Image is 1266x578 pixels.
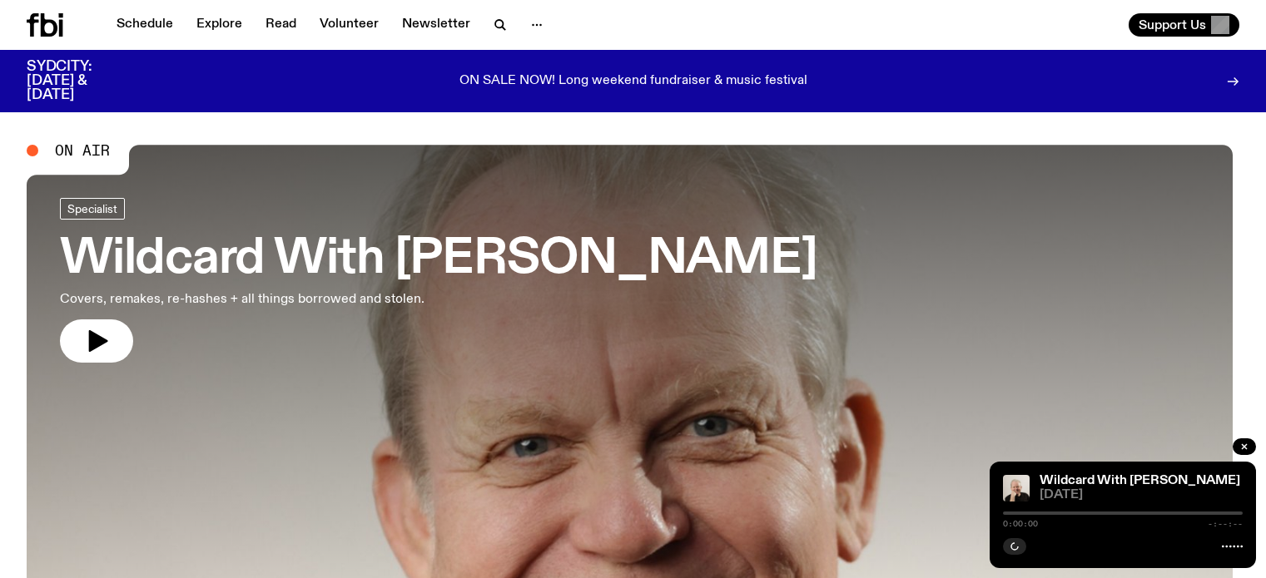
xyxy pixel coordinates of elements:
span: On Air [55,143,110,158]
a: Wildcard With [PERSON_NAME]Covers, remakes, re-hashes + all things borrowed and stolen. [60,198,817,363]
span: [DATE] [1040,489,1243,501]
img: Stuart is smiling charmingly, wearing a black t-shirt against a stark white background. [1003,475,1030,501]
a: Explore [186,13,252,37]
span: Support Us [1139,17,1206,32]
span: Specialist [67,203,117,215]
a: Read [256,13,306,37]
a: Volunteer [310,13,389,37]
button: Support Us [1129,13,1239,37]
h3: SYDCITY: [DATE] & [DATE] [27,60,133,102]
span: -:--:-- [1208,520,1243,528]
a: Newsletter [392,13,480,37]
a: Schedule [107,13,183,37]
p: Covers, remakes, re-hashes + all things borrowed and stolen. [60,289,486,309]
span: 0:00:00 [1003,520,1038,528]
a: Specialist [60,198,125,220]
p: ON SALE NOW! Long weekend fundraiser & music festival [459,74,807,89]
a: Wildcard With [PERSON_NAME] [1040,474,1240,487]
h3: Wildcard With [PERSON_NAME] [60,236,817,283]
